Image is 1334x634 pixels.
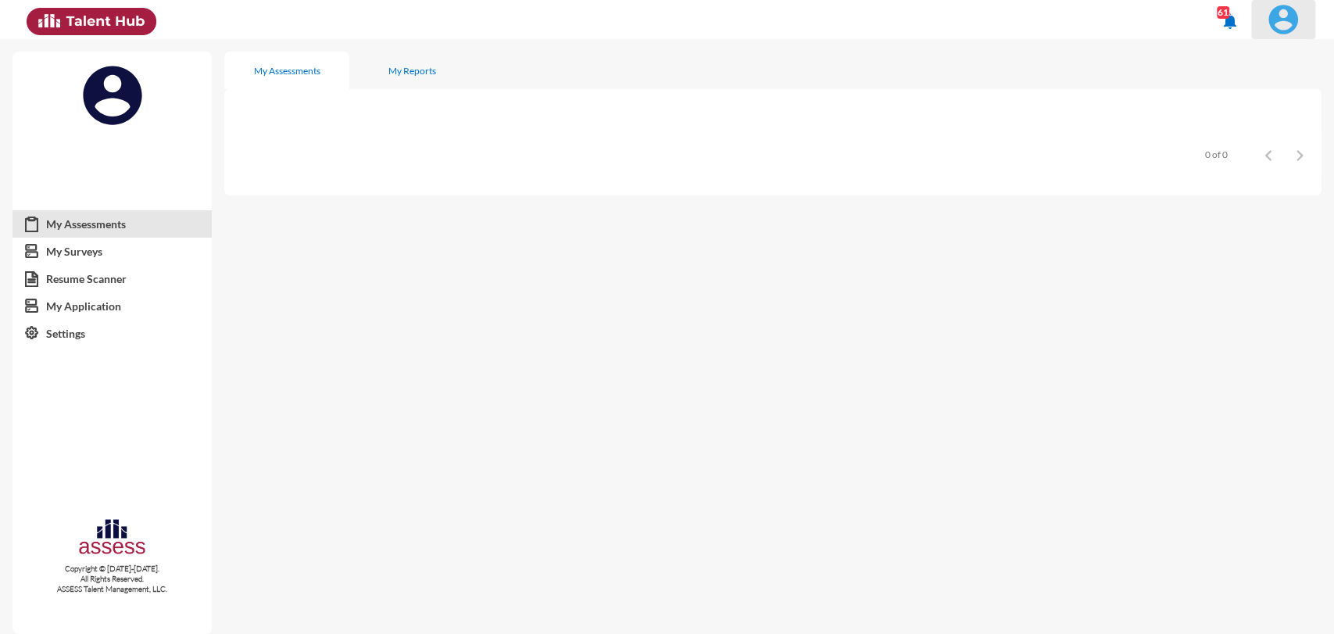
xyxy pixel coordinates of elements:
[388,65,436,77] div: My Reports
[1221,12,1239,30] mat-icon: notifications
[1253,139,1284,170] button: Previous page
[13,210,212,238] a: My Assessments
[254,65,320,77] div: My Assessments
[77,517,147,561] img: assesscompany-logo.png
[13,238,212,266] a: My Surveys
[1217,6,1229,19] div: 615
[13,265,212,293] a: Resume Scanner
[1205,149,1228,160] div: 0 of 0
[13,292,212,321] a: My Application
[81,64,144,127] img: defaultimage.svg
[13,320,212,348] a: Settings
[1284,139,1315,170] button: Next page
[13,564,212,594] p: Copyright © [DATE]-[DATE]. All Rights Reserved. ASSESS Talent Management, LLC.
